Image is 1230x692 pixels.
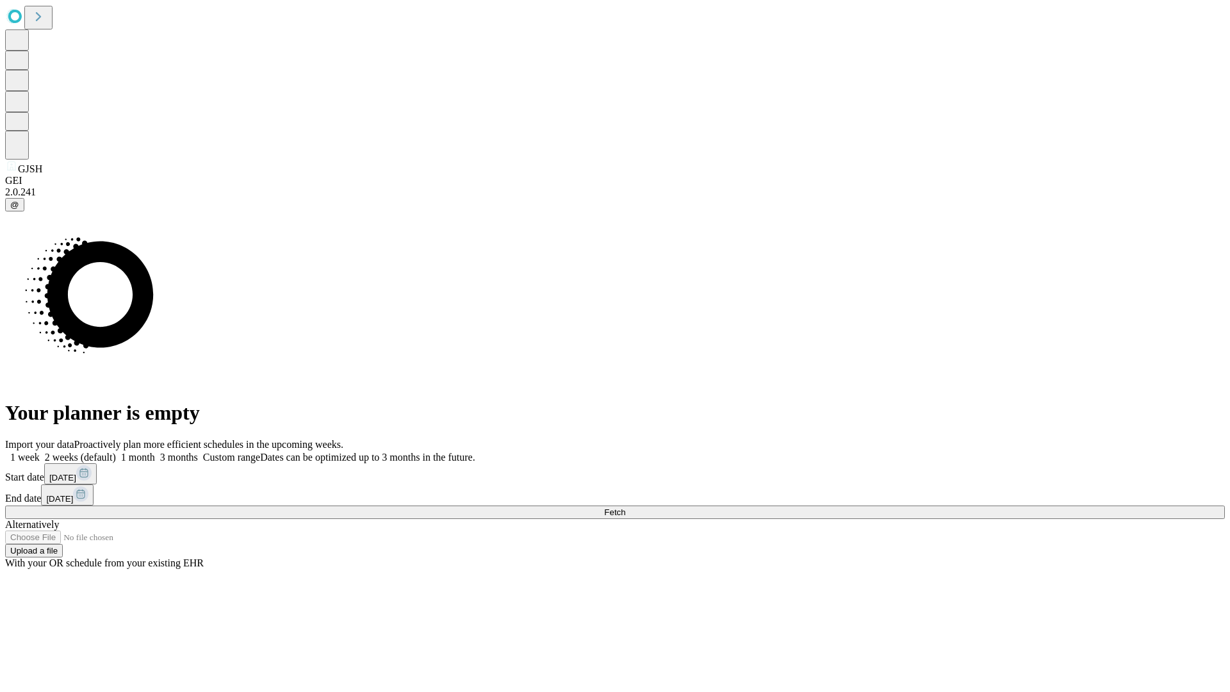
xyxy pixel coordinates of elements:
button: [DATE] [44,463,97,484]
button: [DATE] [41,484,94,506]
span: @ [10,200,19,210]
span: Dates can be optimized up to 3 months in the future. [260,452,475,463]
span: Fetch [604,507,625,517]
span: 1 month [121,452,155,463]
span: Proactively plan more efficient schedules in the upcoming weeks. [74,439,343,450]
h1: Your planner is empty [5,401,1225,425]
span: Custom range [203,452,260,463]
span: Alternatively [5,519,59,530]
div: GEI [5,175,1225,186]
span: GJSH [18,163,42,174]
span: With your OR schedule from your existing EHR [5,557,204,568]
button: Upload a file [5,544,63,557]
button: Fetch [5,506,1225,519]
div: Start date [5,463,1225,484]
span: 1 week [10,452,40,463]
span: 2 weeks (default) [45,452,116,463]
div: End date [5,484,1225,506]
span: [DATE] [46,494,73,504]
button: @ [5,198,24,211]
span: [DATE] [49,473,76,482]
div: 2.0.241 [5,186,1225,198]
span: 3 months [160,452,198,463]
span: Import your data [5,439,74,450]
